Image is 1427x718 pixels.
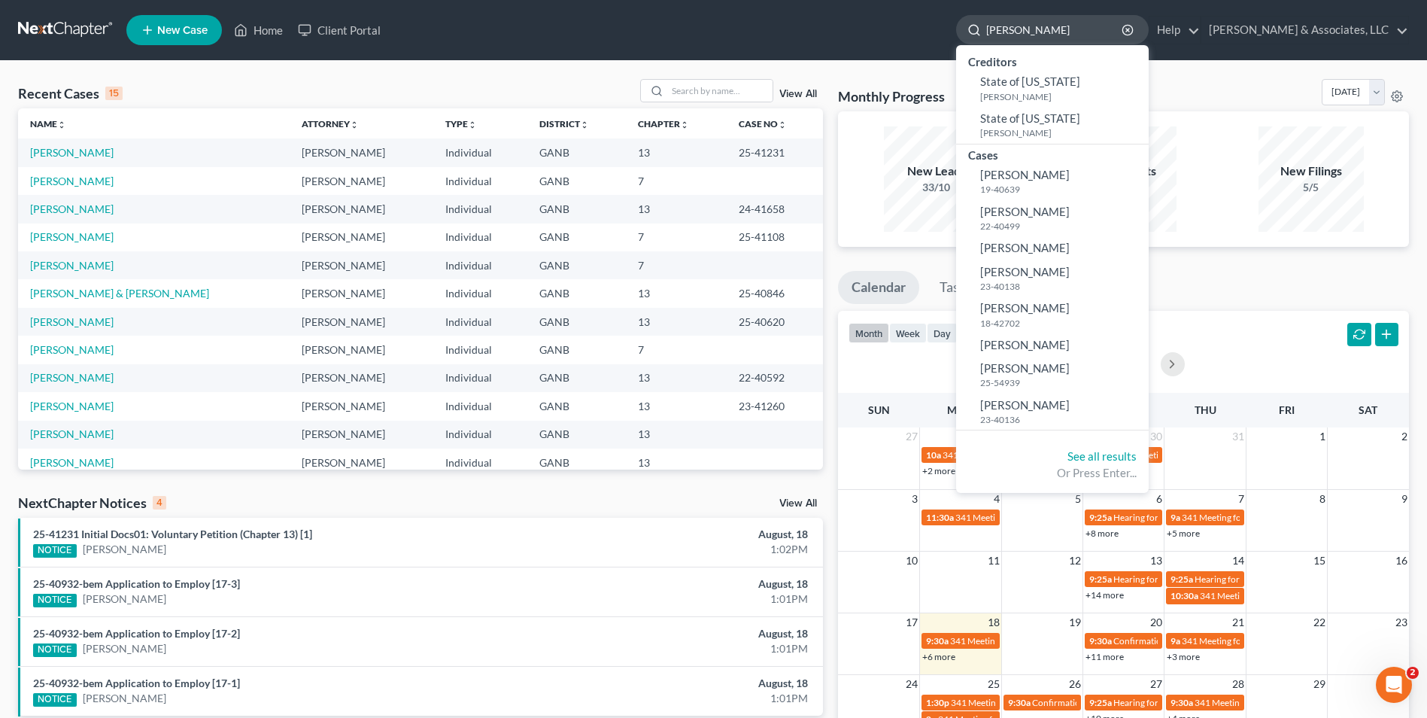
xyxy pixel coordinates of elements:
span: Sat [1359,403,1377,416]
div: Or Press Enter... [968,465,1137,481]
td: GANB [527,308,626,336]
div: 1:01PM [560,691,808,706]
a: +6 more [922,651,955,662]
a: [PERSON_NAME] & Associates, LLC [1201,17,1408,44]
span: Hearing for [PERSON_NAME] & [PERSON_NAME] [1113,697,1310,708]
span: [PERSON_NAME] [980,338,1070,351]
small: 23-40138 [980,280,1145,293]
span: 17 [904,613,919,631]
span: 3 [910,490,919,508]
a: [PERSON_NAME] [30,315,114,328]
a: [PERSON_NAME] [30,175,114,187]
span: 2 [1400,427,1409,446]
small: [PERSON_NAME] [980,90,1145,103]
div: August, 18 [560,676,808,691]
small: 23-40136 [980,413,1145,426]
a: Client Portal [290,17,388,44]
div: 5/5 [1258,180,1364,195]
span: [PERSON_NAME] [980,361,1070,375]
span: 11 [986,552,1001,570]
span: Confirmation Hearing for [PERSON_NAME] & [PERSON_NAME] [1113,635,1365,647]
button: month [849,323,889,343]
a: 25-41231 Initial Docs01: Voluntary Petition (Chapter 13) [1] [33,528,312,540]
div: 1:01PM [560,592,808,607]
a: [PERSON_NAME] [30,146,114,159]
td: [PERSON_NAME] [290,364,433,392]
a: [PERSON_NAME] [956,236,1149,260]
div: August, 18 [560,626,808,641]
a: Calendar [838,271,919,304]
td: GANB [527,195,626,223]
td: [PERSON_NAME] [290,392,433,420]
td: 13 [626,308,727,336]
span: 13 [1149,552,1164,570]
td: Individual [433,421,528,449]
a: Attorneyunfold_more [302,118,359,129]
span: 9:25a [1089,573,1112,585]
td: GANB [527,279,626,307]
span: 341 Meeting for [PERSON_NAME] [1182,512,1317,523]
div: Cases [956,145,1149,163]
span: 9a [1170,512,1180,523]
span: 10 [904,552,919,570]
span: State of [US_STATE] [980,75,1080,88]
a: +11 more [1085,651,1124,662]
td: [PERSON_NAME] [290,308,433,336]
span: Thu [1195,403,1216,416]
td: GANB [527,167,626,195]
span: [PERSON_NAME] [980,241,1070,254]
div: 4 [153,496,166,510]
a: View All [779,498,817,509]
td: 13 [626,392,727,420]
td: 13 [626,279,727,307]
span: 23 [1394,613,1409,631]
span: 6 [1155,490,1164,508]
span: State of [US_STATE] [980,111,1080,125]
span: Hearing for [PERSON_NAME] [1113,573,1231,585]
span: 10a [926,449,941,461]
span: 10:30a [1170,590,1198,601]
a: +5 more [1167,528,1200,539]
i: unfold_more [468,120,477,129]
span: 24 [904,675,919,693]
div: NOTICE [33,594,77,607]
td: [PERSON_NAME] [290,167,433,195]
span: 21 [1231,613,1246,631]
span: 16 [1394,552,1409,570]
a: [PERSON_NAME] [30,400,114,412]
a: +14 more [1085,589,1124,601]
button: day [927,323,958,343]
span: 28 [1231,675,1246,693]
td: Individual [433,138,528,166]
span: [PERSON_NAME] [980,398,1070,412]
span: Hearing for [PERSON_NAME] [1195,573,1312,585]
td: 7 [626,224,727,251]
span: 7 [1237,490,1246,508]
a: [PERSON_NAME] [30,202,114,215]
td: 13 [626,195,727,223]
span: 20 [1149,613,1164,631]
td: Individual [433,195,528,223]
i: unfold_more [778,120,787,129]
td: 7 [626,336,727,364]
span: 27 [1149,675,1164,693]
span: 8 [1318,490,1327,508]
span: [PERSON_NAME] [980,301,1070,315]
a: [PERSON_NAME]25-54939 [956,357,1149,394]
span: 9:30a [1008,697,1031,708]
span: 9:30a [1089,635,1112,647]
span: 341 Meeting for [PERSON_NAME] [1182,635,1317,647]
a: +3 more [1167,651,1200,662]
div: Creditors [956,51,1149,70]
td: GANB [527,364,626,392]
a: [PERSON_NAME] [30,259,114,272]
td: GANB [527,224,626,251]
td: [PERSON_NAME] [290,449,433,476]
td: 13 [626,421,727,449]
td: Individual [433,224,528,251]
span: 25 [986,675,1001,693]
span: 9a [1170,635,1180,647]
small: 25-54939 [980,376,1145,389]
span: 19 [1067,613,1082,631]
div: 15 [105,87,123,100]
